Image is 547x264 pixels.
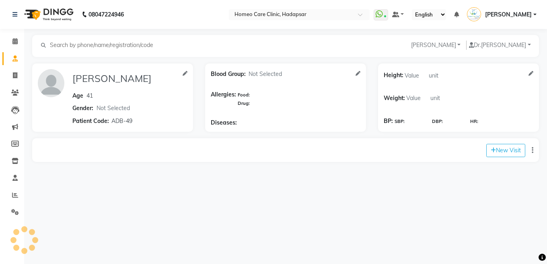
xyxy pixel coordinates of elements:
[466,41,533,50] button: Dr.[PERSON_NAME]
[486,144,525,157] button: New Visit
[384,117,393,125] span: BP:
[49,41,160,50] input: Search by phone/name/registration/code
[485,10,532,19] span: [PERSON_NAME]
[467,7,481,21] img: Dr Vaseem Choudhary
[72,104,93,113] span: Gender:
[71,69,179,88] input: Name
[403,69,428,82] input: Value
[470,118,478,125] span: HR:
[395,118,405,125] span: SBP:
[211,119,237,127] span: Diseases:
[238,100,250,106] span: Drug:
[432,118,443,125] span: DBP:
[429,92,453,104] input: unit
[72,117,110,125] span: Patient Code:
[21,3,76,26] img: logo
[88,3,124,26] b: 08047224946
[211,90,236,107] span: Allergies:
[384,69,403,82] span: Height:
[384,92,405,104] span: Weight:
[38,69,64,97] img: profile
[405,92,429,104] input: Value
[211,70,246,78] span: Blood Group:
[238,92,250,98] span: Food:
[428,69,452,82] input: unit
[469,41,481,49] span: Dr.
[409,41,463,50] button: [PERSON_NAME]
[110,115,179,127] input: Patient Code
[72,92,83,99] span: Age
